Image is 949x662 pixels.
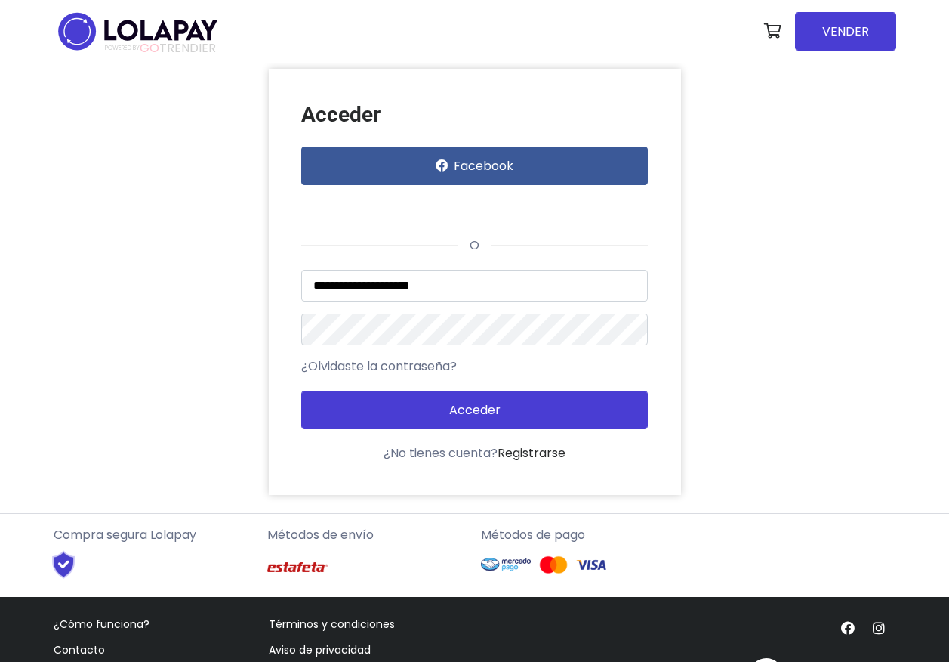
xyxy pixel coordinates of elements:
span: POWERED BY [105,44,140,52]
p: Compra segura Lolapay [54,526,255,544]
img: Estafeta Logo [267,550,328,584]
img: Mercado Pago Logo [481,550,532,579]
a: Registrarse [498,444,565,462]
a: VENDER [795,12,896,51]
span: GO [140,39,159,57]
p: Métodos de envío [267,526,469,544]
img: Visa Logo [576,555,606,574]
button: Acceder [301,391,648,429]
img: logo [54,8,222,55]
span: TRENDIER [105,42,216,55]
img: Mastercard Logo [538,555,568,574]
img: Shield Logo [39,550,89,579]
a: ¿Olvidaste la contraseña? [301,357,457,376]
iframe: Botón Iniciar sesión con Google [294,190,477,223]
a: ¿Cómo funciona? [54,617,149,632]
div: ¿No tienes cuenta? [301,444,648,462]
span: o [458,237,491,254]
p: Métodos de pago [481,526,682,544]
button: Facebook [301,147,648,185]
a: Contacto [54,642,105,657]
h3: Acceder [301,102,648,128]
a: Términos y condiciones [269,617,395,632]
a: Aviso de privacidad [269,642,371,657]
